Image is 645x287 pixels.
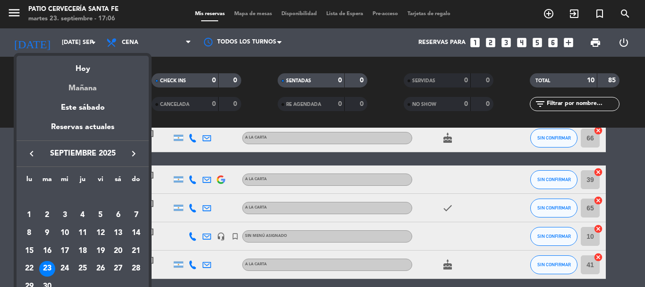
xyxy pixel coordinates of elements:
div: Este sábado [17,95,149,121]
td: 1 de septiembre de 2025 [20,207,38,225]
div: 13 [110,225,126,241]
th: viernes [92,174,110,189]
div: 26 [93,261,109,277]
td: 5 de septiembre de 2025 [92,207,110,225]
td: 4 de septiembre de 2025 [74,207,92,225]
td: 16 de septiembre de 2025 [38,242,56,260]
td: 25 de septiembre de 2025 [74,260,92,278]
td: 14 de septiembre de 2025 [127,224,145,242]
div: 16 [39,243,55,259]
button: keyboard_arrow_left [23,148,40,160]
td: 3 de septiembre de 2025 [56,207,74,225]
div: 20 [110,243,126,259]
td: 9 de septiembre de 2025 [38,224,56,242]
div: 12 [93,225,109,241]
td: 26 de septiembre de 2025 [92,260,110,278]
th: lunes [20,174,38,189]
th: domingo [127,174,145,189]
div: 23 [39,261,55,277]
td: 12 de septiembre de 2025 [92,224,110,242]
div: 1 [21,207,37,223]
div: 14 [128,225,144,241]
div: 11 [75,225,91,241]
button: keyboard_arrow_right [125,148,142,160]
span: septiembre 2025 [40,148,125,160]
td: SEP. [20,189,145,207]
div: Mañana [17,75,149,95]
td: 13 de septiembre de 2025 [110,224,127,242]
td: 19 de septiembre de 2025 [92,242,110,260]
td: 11 de septiembre de 2025 [74,224,92,242]
td: 24 de septiembre de 2025 [56,260,74,278]
div: 22 [21,261,37,277]
td: 17 de septiembre de 2025 [56,242,74,260]
div: 28 [128,261,144,277]
div: 15 [21,243,37,259]
div: 8 [21,225,37,241]
td: 20 de septiembre de 2025 [110,242,127,260]
td: 15 de septiembre de 2025 [20,242,38,260]
div: 6 [110,207,126,223]
td: 21 de septiembre de 2025 [127,242,145,260]
i: keyboard_arrow_left [26,148,37,159]
div: 27 [110,261,126,277]
i: keyboard_arrow_right [128,148,139,159]
th: miércoles [56,174,74,189]
div: 18 [75,243,91,259]
td: 23 de septiembre de 2025 [38,260,56,278]
td: 2 de septiembre de 2025 [38,207,56,225]
div: 19 [93,243,109,259]
div: Hoy [17,56,149,75]
th: martes [38,174,56,189]
td: 6 de septiembre de 2025 [110,207,127,225]
div: 7 [128,207,144,223]
div: 5 [93,207,109,223]
div: 10 [57,225,73,241]
td: 10 de septiembre de 2025 [56,224,74,242]
td: 28 de septiembre de 2025 [127,260,145,278]
div: 9 [39,225,55,241]
th: sábado [110,174,127,189]
div: 2 [39,207,55,223]
td: 22 de septiembre de 2025 [20,260,38,278]
div: 25 [75,261,91,277]
div: 21 [128,243,144,259]
td: 27 de septiembre de 2025 [110,260,127,278]
div: 4 [75,207,91,223]
div: 17 [57,243,73,259]
th: jueves [74,174,92,189]
td: 8 de septiembre de 2025 [20,224,38,242]
div: 3 [57,207,73,223]
div: 24 [57,261,73,277]
td: 7 de septiembre de 2025 [127,207,145,225]
div: Reservas actuales [17,121,149,140]
td: 18 de septiembre de 2025 [74,242,92,260]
